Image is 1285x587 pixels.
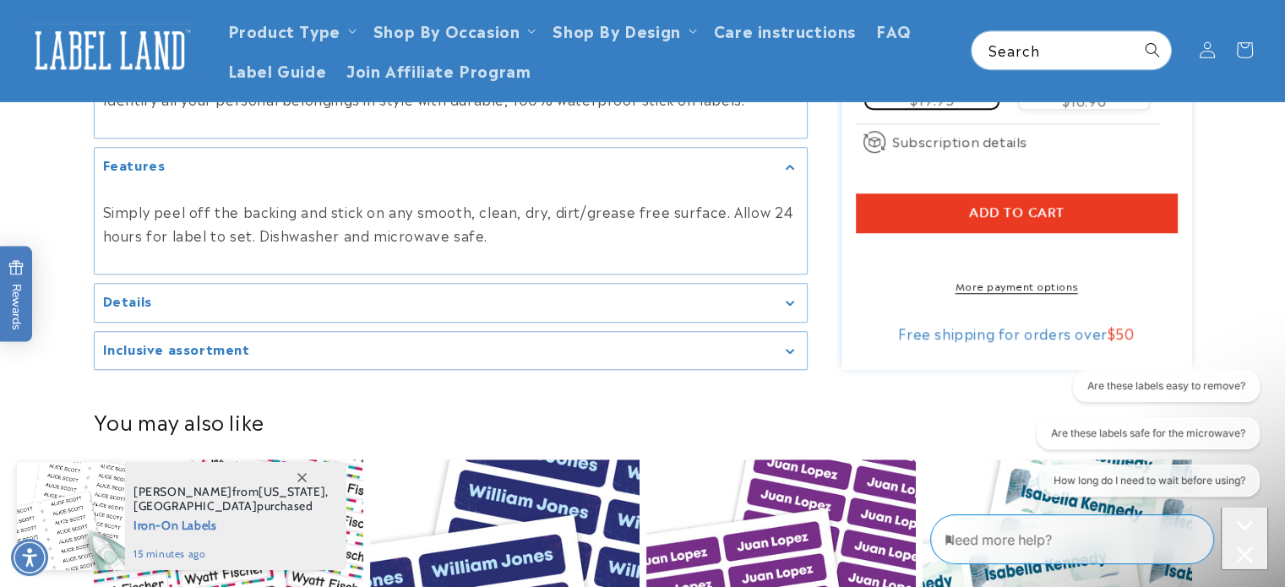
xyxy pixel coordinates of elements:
[95,331,807,369] summary: Inclusive assortment
[892,131,1027,151] span: Subscription details
[8,259,25,329] span: Rewards
[1027,370,1268,511] iframe: Gorgias live chat conversation starters
[856,278,1177,293] a: More payment options
[133,546,329,562] span: 15 minutes ago
[19,18,201,83] a: Label Land
[228,60,327,79] span: Label Guide
[218,10,363,50] summary: Product Type
[25,24,194,76] img: Label Land
[373,20,520,40] span: Shop By Occasion
[856,324,1177,341] div: Free shipping for orders over
[1115,323,1134,343] span: 50
[95,148,807,186] summary: Features
[856,193,1177,232] button: Add to cart
[542,10,703,50] summary: Shop By Design
[228,19,340,41] a: Product Type
[218,50,337,90] a: Label Guide
[259,484,325,499] span: [US_STATE]
[930,508,1268,570] iframe: Gorgias Floating Chat
[103,156,166,173] h2: Features
[969,205,1064,220] span: Add to cart
[133,514,329,535] span: Iron-On Labels
[133,485,329,514] span: from , purchased
[133,498,257,514] span: [GEOGRAPHIC_DATA]
[714,20,856,40] span: Care instructions
[336,50,541,90] a: Join Affiliate Program
[346,60,531,79] span: Join Affiliate Program
[553,19,680,41] a: Shop By Design
[1108,323,1116,343] span: $
[95,284,807,322] summary: Details
[704,10,866,50] a: Care instructions
[1134,31,1171,68] button: Search
[866,10,922,50] a: FAQ
[363,10,543,50] summary: Shop By Occasion
[876,20,912,40] span: FAQ
[103,198,798,247] p: Simply peel off the backing and stick on any smooth, clean, dry, dirt/grease free surface. Allow ...
[103,292,152,309] h2: Details
[11,539,48,576] div: Accessibility Menu
[94,408,1192,434] h2: You may also like
[103,340,250,356] h2: Inclusive assortment
[133,484,232,499] span: [PERSON_NAME]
